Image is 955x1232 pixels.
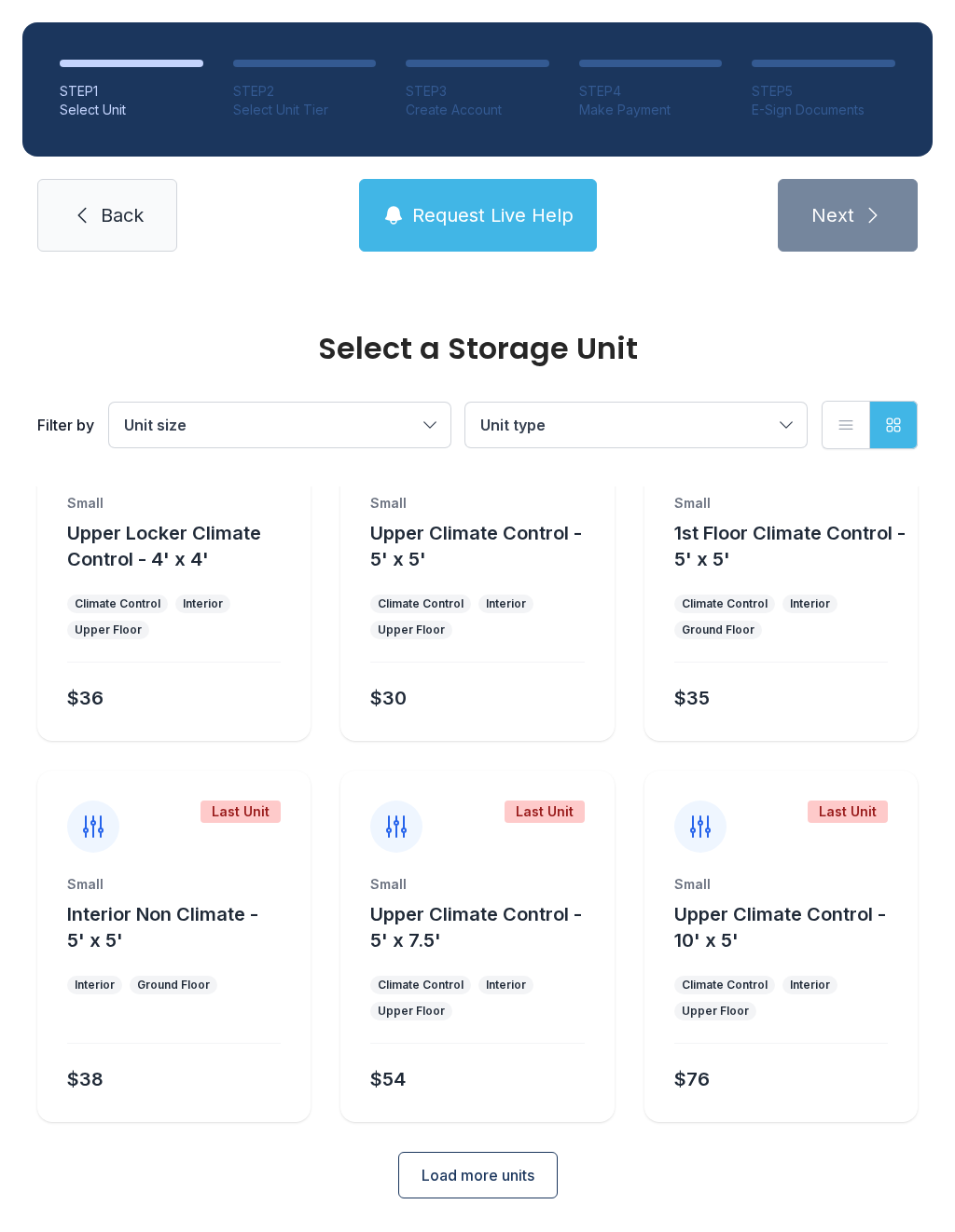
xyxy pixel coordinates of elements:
div: Interior [183,596,223,611]
span: Unit type [480,416,546,434]
div: STEP 3 [406,82,549,101]
div: Climate Control [682,978,768,992]
button: Upper Locker Climate Control - 4' x 4' [67,520,303,572]
button: Upper Climate Control - 5' x 7.5' [370,901,606,953]
span: Upper Locker Climate Control - 4' x 4' [67,522,261,570]
div: $36 [67,685,104,711]
span: Interior Non Climate - 5' x 5' [67,903,258,951]
div: $76 [674,1066,710,1092]
div: Climate Control [378,596,464,611]
button: Upper Climate Control - 5' x 5' [370,520,606,572]
div: Last Unit [808,801,888,823]
button: Unit size [109,403,450,447]
div: Interior [486,978,526,992]
div: Last Unit [201,801,281,823]
div: Ground Floor [682,623,754,637]
div: Select a Storage Unit [37,334,918,363]
div: Climate Control [75,596,160,611]
div: Upper Floor [75,623,142,637]
div: Upper Floor [378,1004,445,1019]
div: STEP 1 [60,82,203,101]
span: Upper Climate Control - 5' x 5' [370,522,582,570]
div: Small [674,494,888,513]
div: Interior [790,978,830,992]
span: Unit size [124,416,187,434]
div: $38 [67,1066,104,1092]
div: Select Unit Tier [233,101,377,119]
div: Interior [486,596,526,611]
div: $54 [370,1066,406,1092]
div: Climate Control [378,978,464,992]
div: Small [674,875,888,894]
div: Upper Floor [378,623,445,637]
div: Make Payment [579,101,723,119]
div: Small [67,494,281,513]
div: $35 [674,685,710,711]
span: Request Live Help [412,202,574,228]
button: Interior Non Climate - 5' x 5' [67,901,303,953]
span: Load more units [422,1164,534,1186]
div: Small [370,494,584,513]
div: Climate Control [682,596,768,611]
span: Upper Climate Control - 5' x 7.5' [370,903,582,951]
button: Upper Climate Control - 10' x 5' [674,901,910,953]
button: Unit type [465,403,807,447]
div: Interior [790,596,830,611]
span: 1st Floor Climate Control - 5' x 5' [674,522,906,570]
div: STEP 2 [233,82,377,101]
div: STEP 4 [579,82,723,101]
div: Small [370,875,584,894]
div: Ground Floor [137,978,210,992]
div: Small [67,875,281,894]
span: Back [101,202,144,228]
div: Last Unit [505,801,585,823]
div: Select Unit [60,101,203,119]
div: Interior [75,978,115,992]
div: $30 [370,685,407,711]
div: E-Sign Documents [752,101,895,119]
span: Upper Climate Control - 10' x 5' [674,903,886,951]
div: STEP 5 [752,82,895,101]
button: 1st Floor Climate Control - 5' x 5' [674,520,910,572]
div: Upper Floor [682,1004,749,1019]
div: Filter by [37,414,94,436]
span: Next [811,202,854,228]
div: Create Account [406,101,549,119]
